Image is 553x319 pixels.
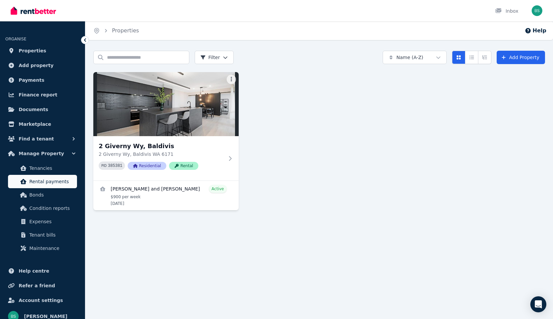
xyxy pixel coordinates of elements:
[8,215,77,228] a: Expenses
[5,117,80,131] a: Marketplace
[85,21,147,40] nav: Breadcrumb
[532,5,542,16] img: Brad Stout
[5,88,80,101] a: Finance report
[19,61,54,69] span: Add property
[19,120,51,128] span: Marketplace
[19,267,49,275] span: Help centre
[11,6,56,16] img: RentBetter
[93,72,239,181] a: 2 Giverny Wy, Baldivis2 Giverny Wy, Baldivis2 Giverny Wy, Baldivis WA 6171PID 385381ResidentialRe...
[5,279,80,292] a: Refer a friend
[8,242,77,255] a: Maintenance
[99,141,224,151] h3: 2 Giverny Wy, Baldivis
[452,51,465,64] button: Card view
[19,296,63,304] span: Account settings
[452,51,491,64] div: View options
[112,27,139,34] a: Properties
[465,51,478,64] button: Compact list view
[530,296,546,312] div: Open Intercom Messenger
[19,47,46,55] span: Properties
[5,37,26,41] span: ORGANISE
[29,164,74,172] span: Tenancies
[5,73,80,87] a: Payments
[108,164,122,168] code: 385381
[5,264,80,278] a: Help centre
[497,51,545,64] a: Add Property
[169,162,198,170] span: Rental
[5,59,80,72] a: Add property
[19,149,64,157] span: Manage Property
[19,105,48,113] span: Documents
[227,75,236,84] button: More options
[93,72,239,136] img: 2 Giverny Wy, Baldivis
[396,54,423,61] span: Name (A-Z)
[5,147,80,160] button: Manage Property
[93,181,239,210] a: View details for Martin Ball and Jennifer McGivern
[29,204,74,212] span: Condition reports
[383,51,447,64] button: Name (A-Z)
[19,135,54,143] span: Find a tenant
[29,191,74,199] span: Bonds
[29,178,74,186] span: Rental payments
[195,51,234,64] button: Filter
[8,202,77,215] a: Condition reports
[128,162,166,170] span: Residential
[5,132,80,145] button: Find a tenant
[5,103,80,116] a: Documents
[5,44,80,57] a: Properties
[495,8,518,14] div: Inbox
[19,76,44,84] span: Payments
[29,231,74,239] span: Tenant bills
[5,294,80,307] a: Account settings
[101,164,107,168] small: PID
[8,228,77,242] a: Tenant bills
[29,244,74,252] span: Maintenance
[19,282,55,290] span: Refer a friend
[525,27,546,35] button: Help
[8,162,77,175] a: Tenancies
[200,54,220,61] span: Filter
[8,188,77,202] a: Bonds
[29,218,74,226] span: Expenses
[19,91,57,99] span: Finance report
[478,51,491,64] button: Expanded list view
[8,175,77,188] a: Rental payments
[99,151,224,157] p: 2 Giverny Wy, Baldivis WA 6171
